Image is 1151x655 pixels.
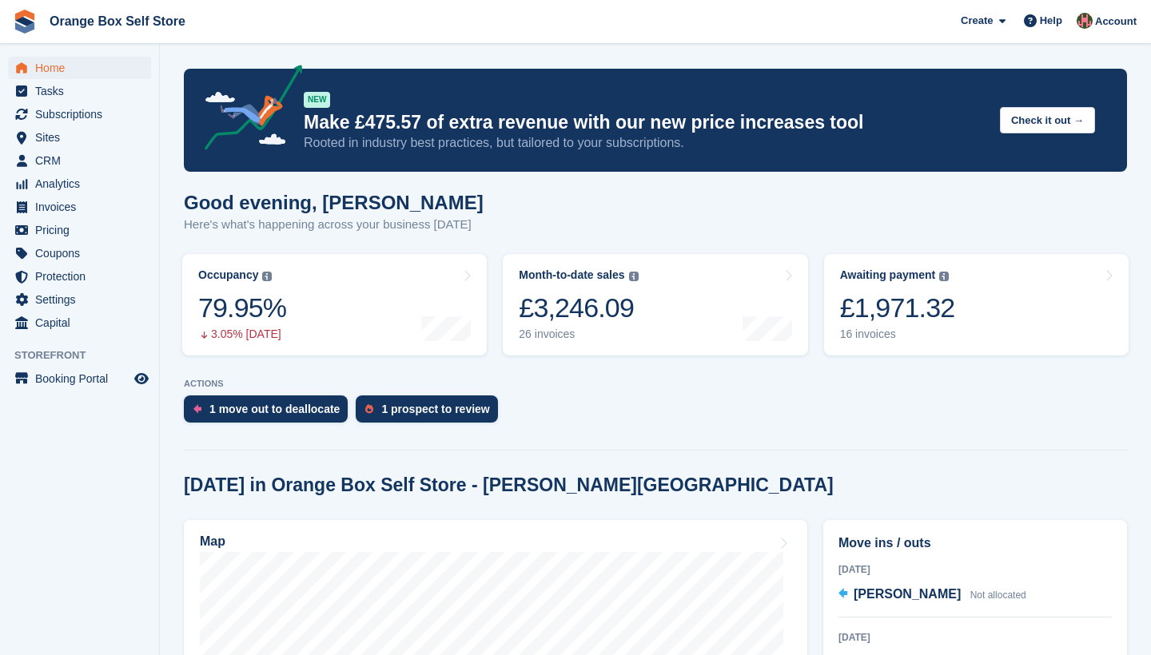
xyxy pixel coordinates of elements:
img: price-adjustments-announcement-icon-8257ccfd72463d97f412b2fc003d46551f7dbcb40ab6d574587a9cd5c0d94... [191,65,303,156]
button: Check it out → [1000,107,1095,133]
span: Home [35,57,131,79]
h2: [DATE] in Orange Box Self Store - [PERSON_NAME][GEOGRAPHIC_DATA] [184,474,834,496]
p: Make £475.57 of extra revenue with our new price increases tool [304,111,987,134]
a: [PERSON_NAME] Not allocated [838,585,1026,605]
div: NEW [304,92,330,108]
div: Awaiting payment [840,268,936,282]
a: Occupancy 79.95% 3.05% [DATE] [182,254,487,355]
div: Occupancy [198,268,258,282]
span: Not allocated [970,589,1026,601]
span: Help [1040,13,1062,29]
img: stora-icon-8386f47178a22dfd0bd8f6a31ec36ba5ce8667c1dd55bd0f319d3a0aa187defe.svg [13,10,37,34]
span: Pricing [35,219,131,241]
span: [PERSON_NAME] [854,587,961,601]
a: menu [8,57,151,79]
img: David Clark [1077,13,1093,29]
a: menu [8,173,151,195]
p: Here's what's happening across your business [DATE] [184,216,484,234]
span: Booking Portal [35,367,131,390]
a: menu [8,126,151,149]
div: 1 move out to deallocate [209,403,340,415]
span: Analytics [35,173,131,195]
span: Subscriptions [35,103,131,125]
span: Capital [35,312,131,334]
a: menu [8,288,151,311]
a: menu [8,367,151,390]
span: Tasks [35,80,131,102]
a: menu [8,149,151,172]
a: Awaiting payment £1,971.32 16 invoices [824,254,1129,355]
img: icon-info-grey-7440780725fd019a000dd9b08b2336e03edf1995a4989e88bcd33f0948082b44.svg [262,272,272,281]
img: prospect-51fa495bee0391a8d652442698ab0144808aea92771e9ea1ae160a38d050c398.svg [365,404,373,414]
div: 26 invoices [519,327,638,341]
span: Storefront [14,347,159,363]
a: menu [8,219,151,241]
p: Rooted in industry best practices, but tailored to your subscriptions. [304,134,987,152]
a: menu [8,80,151,102]
h2: Move ins / outs [838,534,1112,553]
a: Month-to-date sales £3,246.09 26 invoices [503,254,807,355]
a: menu [8,242,151,264]
h2: Map [200,534,225,549]
div: £3,246.09 [519,292,638,324]
a: 1 move out to deallocate [184,395,356,431]
a: menu [8,312,151,334]
div: Month-to-date sales [519,268,624,282]
img: icon-info-grey-7440780725fd019a000dd9b08b2336e03edf1995a4989e88bcd33f0948082b44.svg [939,272,949,281]
div: 1 prospect to review [381,403,489,415]
span: Account [1095,14,1137,30]
span: Protection [35,265,131,288]
span: Coupons [35,242,131,264]
span: CRM [35,149,131,172]
div: 3.05% [DATE] [198,327,286,341]
a: menu [8,265,151,288]
span: Sites [35,126,131,149]
div: 16 invoices [840,327,955,341]
img: move_outs_to_deallocate_icon-f764333ba52eb49d3ac5e1228854f67142a1ed5810a6f6cc68b1a99e826820c5.svg [193,404,201,414]
span: Invoices [35,196,131,218]
span: Settings [35,288,131,311]
img: icon-info-grey-7440780725fd019a000dd9b08b2336e03edf1995a4989e88bcd33f0948082b44.svg [629,272,639,281]
a: 1 prospect to review [356,395,505,431]
p: ACTIONS [184,379,1127,389]
a: Orange Box Self Store [43,8,192,34]
a: menu [8,196,151,218]
span: Create [961,13,993,29]
div: 79.95% [198,292,286,324]
a: menu [8,103,151,125]
div: £1,971.32 [840,292,955,324]
a: Preview store [132,369,151,388]
div: [DATE] [838,630,1112,645]
div: [DATE] [838,562,1112,577]
h1: Good evening, [PERSON_NAME] [184,192,484,213]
